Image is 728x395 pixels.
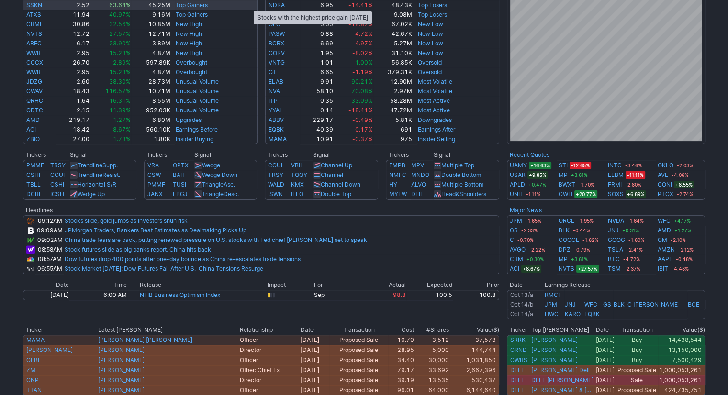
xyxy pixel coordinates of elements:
[269,88,280,95] a: NVA
[418,107,450,114] a: Most Active
[418,40,443,47] a: New Low
[56,58,90,67] td: 26.70
[373,96,413,106] td: 58.28M
[559,216,574,226] a: ORCL
[418,88,452,95] a: Most Volatile
[50,181,64,188] a: CSHI
[50,162,66,169] a: TRSY
[78,181,116,188] a: Horizontal S/R
[418,78,452,85] a: Most Volatile
[26,59,43,66] a: CCCX
[531,386,594,394] a: [PERSON_NAME] & [PERSON_NAME] Foundation
[56,20,90,29] td: 30.86
[321,190,351,197] a: Double Top
[348,1,373,9] span: -14.41%
[69,150,136,160] th: Signal
[65,255,301,263] a: Dow futures drop 400 points after one-day bounce as China re-escalates trade tensions
[176,40,202,47] a: New High
[510,366,525,373] a: DELL
[300,96,334,106] td: 0.35
[176,135,213,143] a: Insider Buying
[441,190,486,197] a: Head&Shoulders
[351,78,373,85] span: 90.21%
[373,10,413,20] td: 9.08M
[98,376,145,384] a: [PERSON_NAME]
[608,245,623,254] a: TSLA
[224,190,239,197] span: Desc.
[300,134,334,144] td: 10.91
[658,180,672,189] a: CONI
[510,346,527,353] a: GRND
[56,39,90,48] td: 6.17
[603,301,611,308] a: GS
[26,356,41,363] a: GLBE
[688,301,699,308] a: BCE
[351,88,373,95] span: 70.08%
[113,135,131,143] span: 1.73%
[26,11,41,18] a: ATXS
[584,310,600,318] a: EQBK
[418,68,442,76] a: Oversold
[418,59,442,66] a: Oversold
[321,162,352,169] a: Channel Up
[50,190,64,197] a: ICSH
[291,190,303,197] a: IFLO
[131,87,171,96] td: 10.71M
[300,115,334,125] td: 229.17
[224,181,235,188] span: Asc.
[291,162,303,169] a: VBIL
[510,170,526,180] a: USAR
[131,39,171,48] td: 3.89M
[176,97,219,104] a: Unusual Volume
[144,150,194,160] th: Tickers
[269,1,285,9] a: NDRA
[352,40,373,47] span: -4.97%
[65,227,246,234] a: JPMorgan Traders, Bankers Beat Estimates as Dealmaking Picks Up
[418,126,455,133] a: Earnings After
[202,171,237,178] a: Wedge Down
[98,366,145,373] a: [PERSON_NAME]
[510,226,518,235] a: GS
[411,190,422,197] a: DFII
[373,87,413,96] td: 2.97M
[300,10,334,20] td: 0.89
[26,162,44,169] a: PMMF
[98,386,145,394] a: [PERSON_NAME]
[389,171,406,178] a: NMFC
[565,301,576,308] a: JNJ
[373,115,413,125] td: 5.81K
[418,49,443,56] a: New Low
[268,190,283,197] a: ISWN
[109,1,131,9] span: 63.64%
[268,171,283,178] a: TRSY
[627,301,631,308] a: C
[131,77,171,87] td: 28.73M
[352,135,373,143] span: -0.37%
[300,20,334,29] td: 5.55
[441,181,483,188] a: Multiple Bottom
[176,59,207,66] a: Overbought
[658,170,668,180] a: AVL
[300,77,334,87] td: 9.91
[352,49,373,56] span: -8.02%
[26,346,73,353] a: [PERSON_NAME]
[418,21,443,28] a: New Low
[373,106,413,115] td: 47.72M
[26,68,41,76] a: WWR
[26,116,40,123] a: AMD
[529,162,551,169] span: +16.63%
[131,106,171,115] td: 952.03K
[176,30,202,37] a: New High
[291,181,304,188] a: KMX
[300,87,334,96] td: 58.10
[441,171,481,178] a: Double Bottom
[176,49,202,56] a: New High
[56,67,90,77] td: 2.95
[608,235,625,245] a: GOOG
[291,171,307,178] a: TQQY
[658,235,667,245] a: GM
[269,30,285,37] a: PASW
[269,40,284,47] a: BCRX
[176,126,218,133] a: Earnings Before
[26,376,39,384] a: CNP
